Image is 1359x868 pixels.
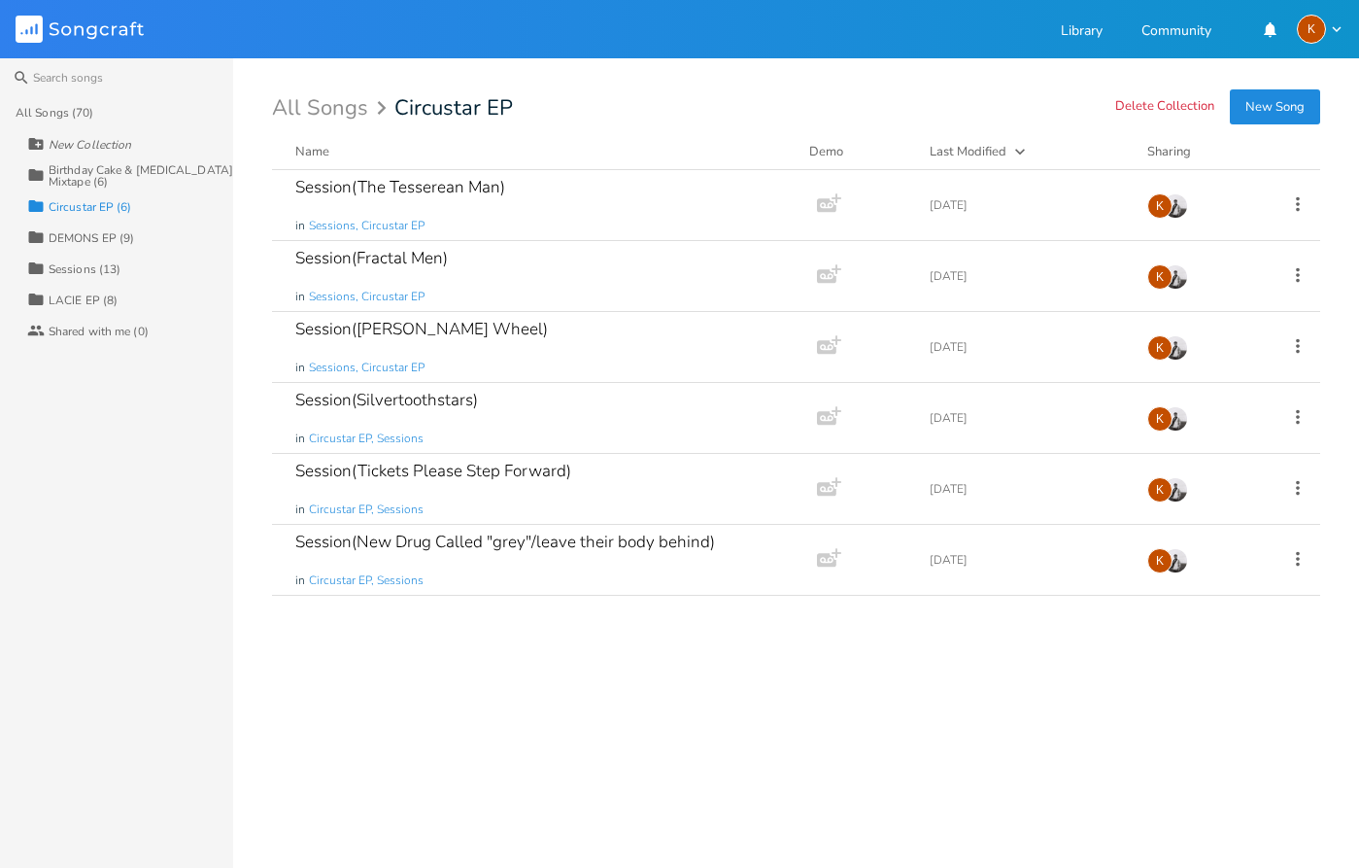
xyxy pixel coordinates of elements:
[1147,193,1172,219] div: Kat
[930,142,1124,161] button: Last Modified
[1147,548,1172,573] div: Kat
[930,143,1006,160] div: Last Modified
[295,431,305,447] span: in
[930,341,1124,353] div: [DATE]
[930,270,1124,282] div: [DATE]
[1147,477,1172,503] div: Kat
[1297,15,1326,44] div: Kat
[930,483,1124,495] div: [DATE]
[309,289,425,305] span: Sessions, Circustar EP
[49,326,149,337] div: Shared with me (0)
[1230,89,1320,124] button: New Song
[1147,406,1172,432] div: Kat
[295,360,305,376] span: in
[295,250,448,266] div: Session(Fractal Men)
[1163,335,1188,361] img: Costa Tzoytzoyrakos
[295,179,505,195] div: Session(The Tesserean Man)
[809,142,906,161] div: Demo
[309,218,425,234] span: Sessions, Circustar EP
[1147,142,1264,161] div: Sharing
[49,295,118,306] div: LACIE EP (8)
[309,431,424,447] span: Circustar EP, Sessions
[930,412,1124,424] div: [DATE]
[309,502,424,518] span: Circustar EP, Sessions
[49,201,132,213] div: Circustar EP (6)
[295,218,305,234] span: in
[295,502,305,518] span: in
[1297,15,1343,44] button: K
[272,99,392,118] div: All Songs
[295,463,571,479] div: Session(Tickets Please Step Forward)
[1163,406,1188,432] img: Costa Tzoytzoyrakos
[295,392,478,408] div: Session(Silvertoothstars)
[295,321,548,337] div: Session([PERSON_NAME] Wheel)
[1147,264,1172,290] div: Kat
[1115,99,1214,116] button: Delete Collection
[1163,477,1188,503] img: Costa Tzoytzoyrakos
[49,164,233,188] div: Birthday Cake & [MEDICAL_DATA] Mixtape (6)
[930,554,1124,566] div: [DATE]
[1141,24,1211,41] a: Community
[394,97,513,119] span: Circustar EP
[309,360,425,376] span: Sessions, Circustar EP
[49,139,131,151] div: New Collection
[16,107,93,119] div: All Songs (70)
[309,573,424,589] span: Circustar EP, Sessions
[930,199,1124,211] div: [DATE]
[1163,264,1188,290] img: Costa Tzoytzoyrakos
[49,232,134,244] div: DEMONS EP (9)
[1163,193,1188,219] img: Costa Tzoytzoyrakos
[295,573,305,589] span: in
[1061,24,1103,41] a: Library
[1163,548,1188,573] img: Costa Tzoytzoyrakos
[295,534,715,550] div: Session(New Drug Called "grey"/leave their body behind)
[1147,335,1172,361] div: Kat
[49,263,120,275] div: Sessions (13)
[295,142,786,161] button: Name
[295,289,305,305] span: in
[295,143,329,160] div: Name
